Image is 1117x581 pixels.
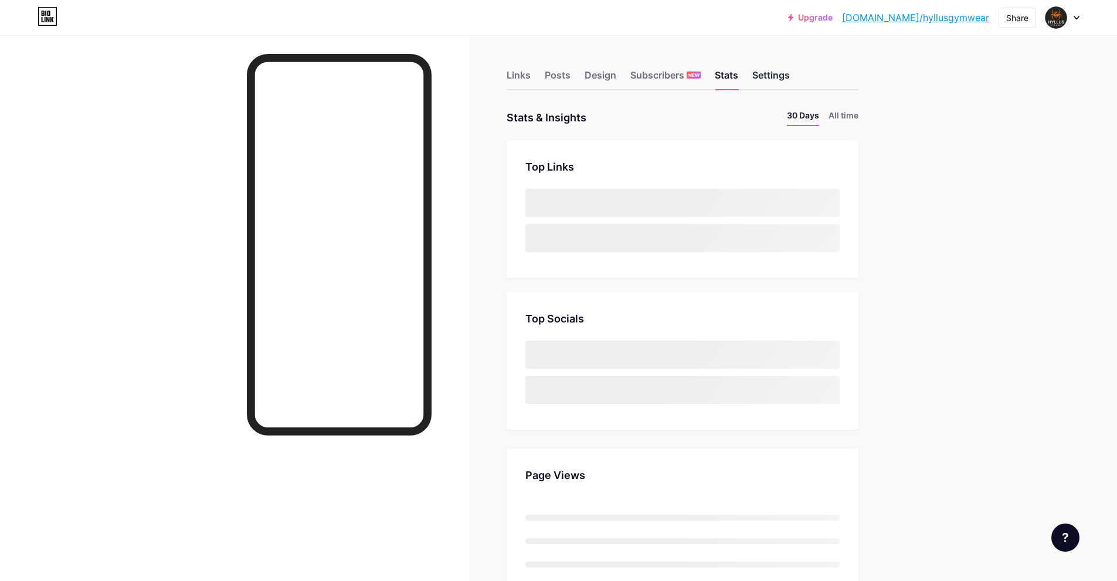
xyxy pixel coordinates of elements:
[688,72,700,79] span: NEW
[1045,6,1067,29] img: hyllusgymwear
[525,159,840,175] div: Top Links
[842,11,989,25] a: [DOMAIN_NAME]/hyllusgymwear
[715,68,738,89] div: Stats
[545,68,571,89] div: Posts
[788,13,833,22] a: Upgrade
[829,109,858,126] li: All time
[525,467,840,483] div: Page Views
[630,68,701,89] div: Subscribers
[1006,12,1028,24] div: Share
[525,311,840,327] div: Top Socials
[787,109,819,126] li: 30 Days
[752,68,790,89] div: Settings
[507,68,531,89] div: Links
[507,109,586,126] div: Stats & Insights
[585,68,616,89] div: Design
